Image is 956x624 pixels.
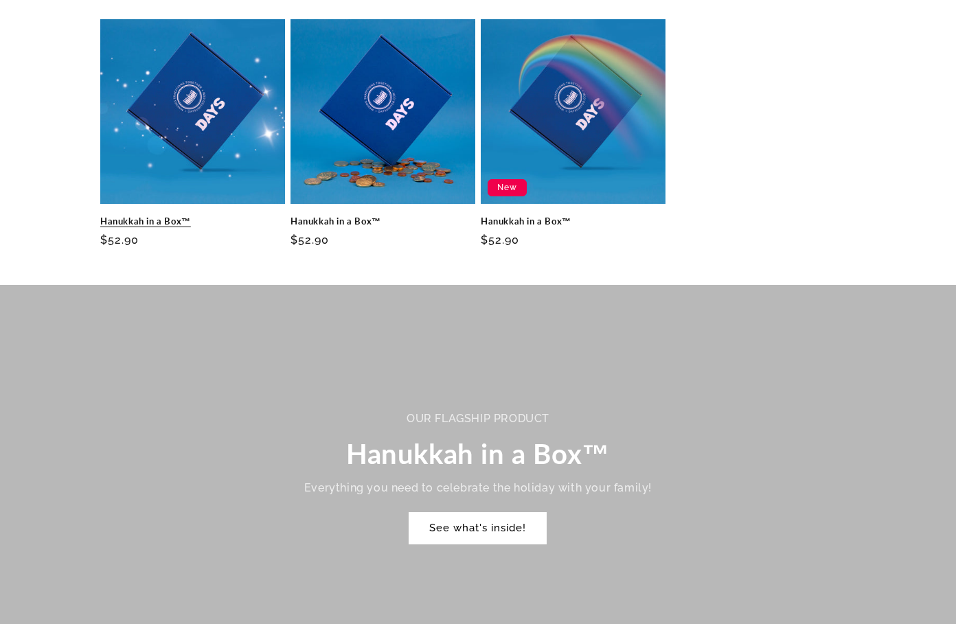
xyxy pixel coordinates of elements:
a: See what's inside! [409,512,547,544]
a: Hanukkah in a Box™ [291,216,475,227]
ul: Slider [100,19,856,260]
a: Hanukkah in a Box™ [481,216,665,227]
span: Everything you need to celebrate the holiday with your family! [304,481,652,494]
span: Hanukkah in a Box™ [346,437,610,470]
div: Our flagship product [304,409,652,429]
a: Hanukkah in a Box™ [100,216,285,227]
